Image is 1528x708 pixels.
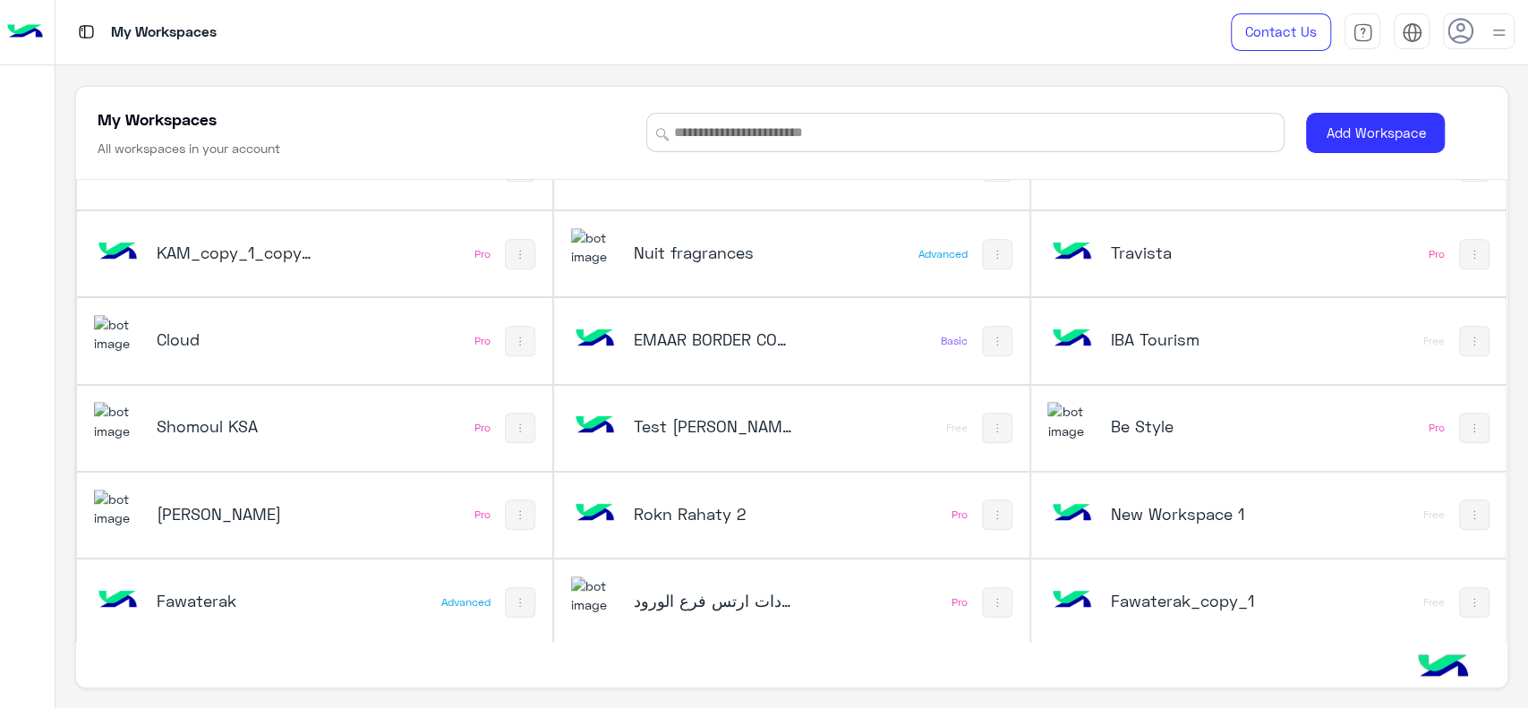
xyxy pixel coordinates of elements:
img: tab [1353,22,1373,43]
h5: Fawaterak [157,590,316,611]
div: Advanced [441,595,491,610]
h6: All workspaces in your account [98,140,280,158]
img: 317874714732967 [94,315,142,354]
img: bot image [571,490,619,538]
p: My Workspaces [111,21,217,45]
img: bot image [1047,576,1096,625]
h5: Rokn Rahaty 2 [634,503,793,525]
div: Pro [474,334,491,348]
h5: Be Style [1110,415,1269,437]
img: bot image [1047,228,1096,277]
img: 718582414666387 [571,576,619,615]
h5: New Workspace 1 [1110,503,1269,525]
h5: IBA Tourism [1110,328,1269,350]
div: Free [946,421,968,435]
h5: Test Omar [634,415,793,437]
img: bot image [571,315,619,363]
img: bot image [94,576,142,625]
div: Pro [952,595,968,610]
div: Pro [474,421,491,435]
div: Pro [474,247,491,261]
h5: Rokn Rahaty [157,503,316,525]
a: Contact Us [1231,13,1331,51]
div: Free [1423,508,1445,522]
img: 110260793960483 [94,402,142,440]
h5: Nuit fragrances [634,242,793,263]
h5: My Workspaces [98,108,217,130]
img: 135495776318059 [571,228,619,267]
img: 510162592189670 [1047,402,1096,440]
div: Pro [474,508,491,522]
div: Advanced [918,247,968,261]
div: Pro [1429,247,1445,261]
img: Logo [7,13,43,51]
div: Free [1423,334,1445,348]
div: Pro [1429,421,1445,435]
img: 322853014244696 [94,490,142,528]
img: hulul-logo.png [1412,636,1474,699]
h5: Shomoul KSA [157,415,316,437]
h5: Cloud [157,328,316,350]
h5: EMAAR BORDER CONSULTING ENGINEER [634,328,793,350]
h5: Fawaterak_copy_1 [1110,590,1269,611]
img: bot image [94,228,142,277]
a: tab [1344,13,1380,51]
img: bot image [1047,315,1096,363]
h5: عيادات ارتس فرع الورود [634,590,793,611]
h5: Travista [1110,242,1269,263]
h5: KAM_copy_1_copy_1 [157,242,316,263]
img: bot image [571,402,619,450]
div: Basic [941,334,968,348]
img: bot image [1047,490,1096,538]
img: tab [75,21,98,43]
div: Pro [952,508,968,522]
button: Add Workspace [1306,113,1445,153]
img: tab [1402,22,1422,43]
img: profile [1488,21,1510,44]
div: Free [1423,595,1445,610]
